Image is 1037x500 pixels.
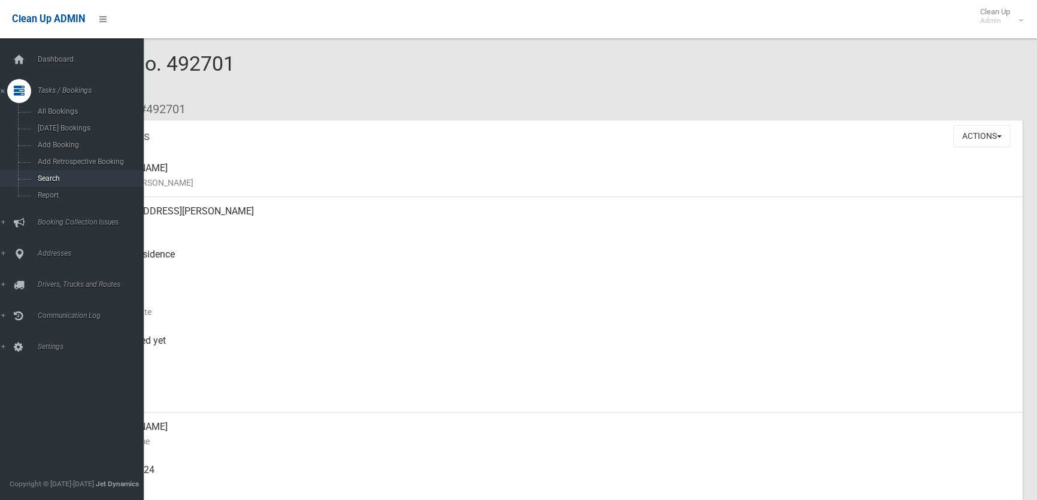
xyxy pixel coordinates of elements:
[34,280,152,289] span: Drivers, Trucks and Routes
[96,391,1013,405] small: Zone
[96,480,139,488] strong: Jet Dynamics
[34,55,152,63] span: Dashboard
[96,283,1013,326] div: [DATE]
[96,413,1013,456] div: [PERSON_NAME]
[953,125,1011,147] button: Actions
[980,16,1010,25] small: Admin
[10,480,94,488] span: Copyright © [DATE]-[DATE]
[974,7,1022,25] span: Clean Up
[96,219,1013,233] small: Address
[96,477,1013,492] small: Mobile
[34,107,142,116] span: All Bookings
[34,86,152,95] span: Tasks / Bookings
[96,369,1013,413] div: [DATE]
[34,174,142,183] span: Search
[96,456,1013,499] div: 0478 120 524
[34,249,152,257] span: Addresses
[34,311,152,320] span: Communication Log
[96,262,1013,276] small: Pickup Point
[96,175,1013,190] small: Name of [PERSON_NAME]
[96,326,1013,369] div: Not collected yet
[53,51,235,98] span: Booking No. 492701
[96,348,1013,362] small: Collected At
[96,197,1013,240] div: [STREET_ADDRESS][PERSON_NAME]
[34,157,142,166] span: Add Retrospective Booking
[34,218,152,226] span: Booking Collection Issues
[34,343,152,351] span: Settings
[34,141,142,149] span: Add Booking
[12,13,85,25] span: Clean Up ADMIN
[96,240,1013,283] div: Front of Residence
[131,98,186,120] li: #492701
[96,154,1013,197] div: [PERSON_NAME]
[34,191,142,199] span: Report
[34,124,142,132] span: [DATE] Bookings
[96,305,1013,319] small: Collection Date
[96,434,1013,449] small: Contact Name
